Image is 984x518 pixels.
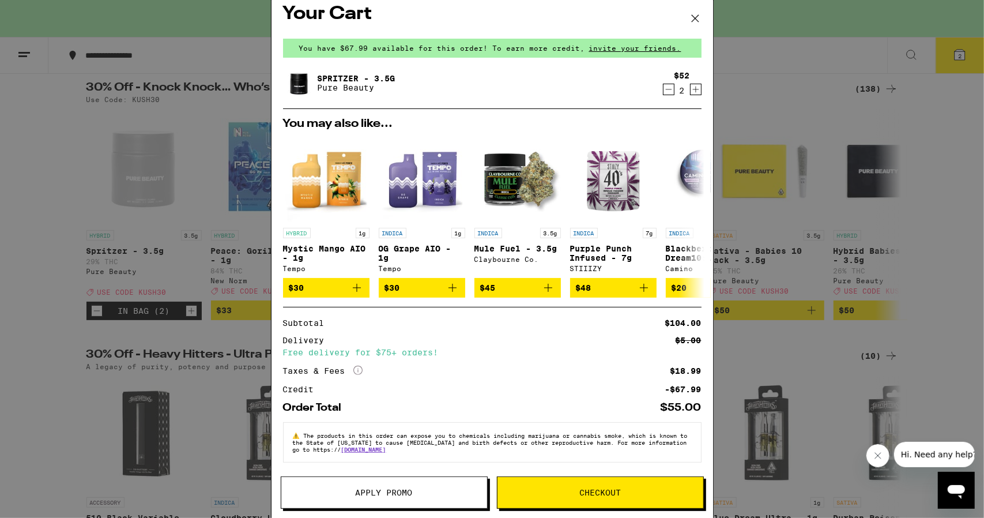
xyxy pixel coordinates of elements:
[356,228,370,238] p: 1g
[666,265,752,272] div: Camino
[938,472,975,509] iframe: Button to launch messaging window
[676,336,702,344] div: $5.00
[690,84,702,95] button: Increment
[672,283,687,292] span: $20
[497,476,704,509] button: Checkout
[379,265,465,272] div: Tempo
[7,8,83,17] span: Hi. Need any help?
[674,71,690,80] div: $52
[379,136,465,222] img: Tempo - OG Grape AIO - 1g
[283,278,370,298] button: Add to bag
[379,278,465,298] button: Add to bag
[289,283,304,292] span: $30
[384,283,400,292] span: $30
[283,336,333,344] div: Delivery
[663,84,674,95] button: Decrement
[379,136,465,278] a: Open page for OG Grape AIO - 1g from Tempo
[283,244,370,262] p: Mystic Mango AIO - 1g
[585,44,685,52] span: invite your friends.
[283,39,702,58] div: You have $67.99 available for this order! To earn more credit,invite your friends.
[570,265,657,272] div: STIIIZY
[666,278,752,298] button: Add to bag
[666,228,693,238] p: INDICA
[293,432,304,439] span: ⚠️
[570,136,657,278] a: Open page for Purple Punch Infused - 7g from STIIIZY
[283,136,370,278] a: Open page for Mystic Mango AIO - 1g from Tempo
[540,228,561,238] p: 3.5g
[379,228,406,238] p: INDICA
[579,489,621,497] span: Checkout
[474,136,561,222] img: Claybourne Co. - Mule Fuel - 3.5g
[283,1,702,27] h2: Your Cart
[318,83,395,92] p: Pure Beauty
[293,432,688,453] span: The products in this order can expose you to chemicals including marijuana or cannabis smoke, whi...
[283,403,350,413] div: Order Total
[643,228,657,238] p: 7g
[474,278,561,298] button: Add to bag
[474,136,561,278] a: Open page for Mule Fuel - 3.5g from Claybourne Co.
[283,136,370,222] img: Tempo - Mystic Mango AIO - 1g
[379,244,465,262] p: OG Grape AIO - 1g
[674,86,690,95] div: 2
[570,278,657,298] button: Add to bag
[480,283,496,292] span: $45
[283,385,322,393] div: Credit
[670,367,702,375] div: $18.99
[474,228,502,238] p: INDICA
[283,348,702,356] div: Free delivery for $75+ orders!
[299,44,585,52] span: You have $67.99 available for this order! To earn more credit,
[894,442,975,467] iframe: Message from company
[283,319,333,327] div: Subtotal
[576,283,591,292] span: $48
[281,476,488,509] button: Apply Promo
[666,244,752,262] p: Blackberry Dream10:10:10 Deep Sleep Gummies
[341,446,386,453] a: [DOMAIN_NAME]
[283,366,363,376] div: Taxes & Fees
[661,403,702,413] div: $55.00
[866,444,889,467] iframe: Close message
[665,319,702,327] div: $104.00
[283,118,702,130] h2: You may also like...
[356,489,413,497] span: Apply Promo
[665,385,702,393] div: -$67.99
[474,244,561,253] p: Mule Fuel - 3.5g
[318,74,395,83] a: Spritzer - 3.5g
[666,136,752,278] a: Open page for Blackberry Dream10:10:10 Deep Sleep Gummies from Camino
[474,256,561,263] div: Claybourne Co.
[283,228,311,238] p: HYBRID
[283,67,315,99] img: Spritzer - 3.5g
[283,265,370,272] div: Tempo
[451,228,465,238] p: 1g
[570,228,598,238] p: INDICA
[666,136,752,222] img: Camino - Blackberry Dream10:10:10 Deep Sleep Gummies
[570,244,657,262] p: Purple Punch Infused - 7g
[570,136,657,222] img: STIIIZY - Purple Punch Infused - 7g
